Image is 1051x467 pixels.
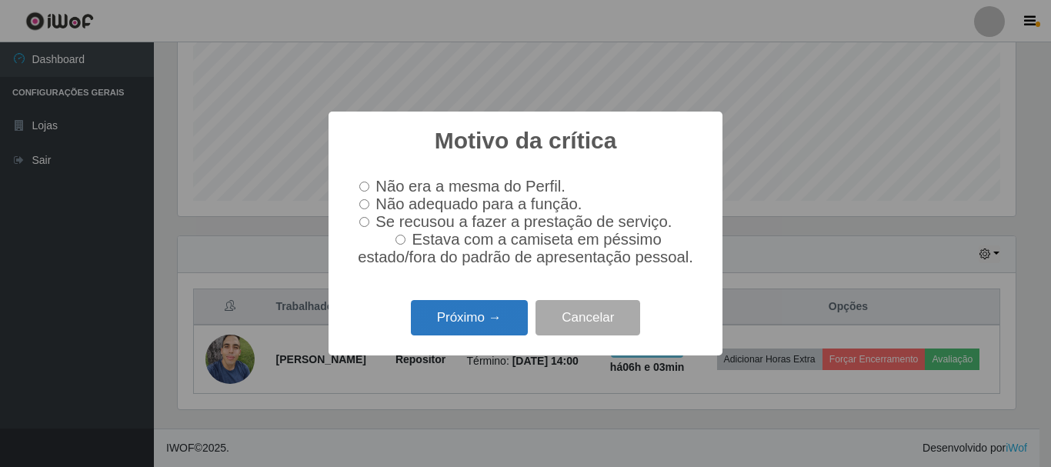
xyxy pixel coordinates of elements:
[359,199,369,209] input: Não adequado para a função.
[536,300,640,336] button: Cancelar
[411,300,528,336] button: Próximo →
[359,217,369,227] input: Se recusou a fazer a prestação de serviço.
[375,195,582,212] span: Não adequado para a função.
[375,178,565,195] span: Não era a mesma do Perfil.
[358,231,693,265] span: Estava com a camiseta em péssimo estado/fora do padrão de apresentação pessoal.
[359,182,369,192] input: Não era a mesma do Perfil.
[435,127,617,155] h2: Motivo da crítica
[395,235,405,245] input: Estava com a camiseta em péssimo estado/fora do padrão de apresentação pessoal.
[375,213,672,230] span: Se recusou a fazer a prestação de serviço.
